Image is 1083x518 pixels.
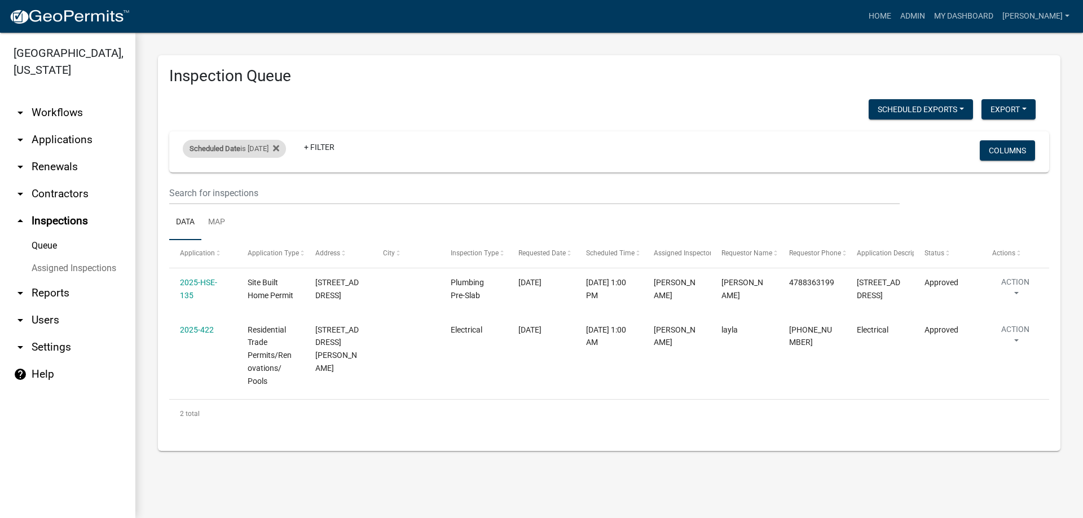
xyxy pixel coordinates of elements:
[315,278,359,300] span: 1420 GUNTERS MILL RD
[372,240,440,267] datatable-header-cell: City
[451,325,482,334] span: Electrical
[169,67,1049,86] h3: Inspection Queue
[169,400,1049,428] div: 2 total
[518,325,541,334] span: 10/09/2025
[914,240,981,267] datatable-header-cell: Status
[14,368,27,381] i: help
[857,278,900,300] span: 1420 GUNTERS MILL RD
[169,181,900,205] input: Search for inspections
[14,160,27,174] i: arrow_drop_down
[586,249,635,257] span: Scheduled Time
[721,278,763,300] span: Layla Kriz
[721,249,772,257] span: Requestor Name
[190,144,240,153] span: Scheduled Date
[180,249,215,257] span: Application
[924,278,958,287] span: Approved
[169,240,237,267] datatable-header-cell: Application
[846,240,914,267] datatable-header-cell: Application Description
[857,325,888,334] span: Electrical
[14,286,27,300] i: arrow_drop_down
[981,240,1049,267] datatable-header-cell: Actions
[248,278,293,300] span: Site Built Home Permit
[14,133,27,147] i: arrow_drop_down
[789,249,841,257] span: Requestor Phone
[518,249,566,257] span: Requested Date
[778,240,846,267] datatable-header-cell: Requestor Phone
[315,325,359,373] span: 879 LOWER HARTLEY BRIDGE RD
[575,240,643,267] datatable-header-cell: Scheduled Time
[980,140,1035,161] button: Columns
[305,240,372,267] datatable-header-cell: Address
[992,276,1038,304] button: Action
[654,249,712,257] span: Assigned Inspector
[981,99,1036,119] button: Export
[998,6,1074,27] a: [PERSON_NAME]
[896,6,930,27] a: Admin
[789,325,832,347] span: 478-836-3199
[721,325,738,334] span: layla
[924,325,958,334] span: Approved
[451,249,499,257] span: Inspection Type
[711,240,778,267] datatable-header-cell: Requestor Name
[315,249,340,257] span: Address
[14,214,27,228] i: arrow_drop_up
[14,106,27,119] i: arrow_drop_down
[14,187,27,201] i: arrow_drop_down
[248,249,299,257] span: Application Type
[869,99,973,119] button: Scheduled Exports
[169,205,201,241] a: Data
[992,324,1038,352] button: Action
[201,205,232,241] a: Map
[789,278,834,287] span: 4788363199
[864,6,896,27] a: Home
[643,240,711,267] datatable-header-cell: Assigned Inspector
[508,240,575,267] datatable-header-cell: Requested Date
[924,249,944,257] span: Status
[14,340,27,354] i: arrow_drop_down
[654,278,695,300] span: Jeremy
[440,240,508,267] datatable-header-cell: Inspection Type
[183,140,286,158] div: is [DATE]
[248,325,292,386] span: Residential Trade Permits/Renovations/ Pools
[383,249,395,257] span: City
[180,278,217,300] a: 2025-HSE-135
[237,240,305,267] datatable-header-cell: Application Type
[451,278,484,300] span: Plumbing Pre-Slab
[518,278,541,287] span: 10/08/2025
[654,325,695,347] span: Jeremy
[586,324,632,349] div: [DATE] 1:00 AM
[14,313,27,327] i: arrow_drop_down
[295,137,344,157] a: + Filter
[992,249,1015,257] span: Actions
[180,325,214,334] a: 2025-422
[857,249,928,257] span: Application Description
[586,276,632,302] div: [DATE] 1:00 PM
[930,6,998,27] a: My Dashboard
